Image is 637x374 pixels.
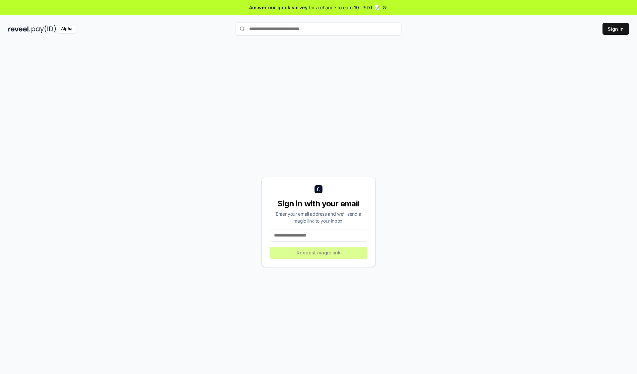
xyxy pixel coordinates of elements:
img: reveel_dark [8,25,30,33]
div: Enter your email address and we’ll send a magic link to your inbox. [270,210,367,224]
div: Sign in with your email [270,198,367,209]
div: Alpha [57,25,76,33]
img: logo_small [315,185,322,193]
span: Answer our quick survey [249,4,308,11]
img: pay_id [32,25,56,33]
button: Sign In [602,23,629,35]
span: for a chance to earn 10 USDT 📝 [309,4,380,11]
